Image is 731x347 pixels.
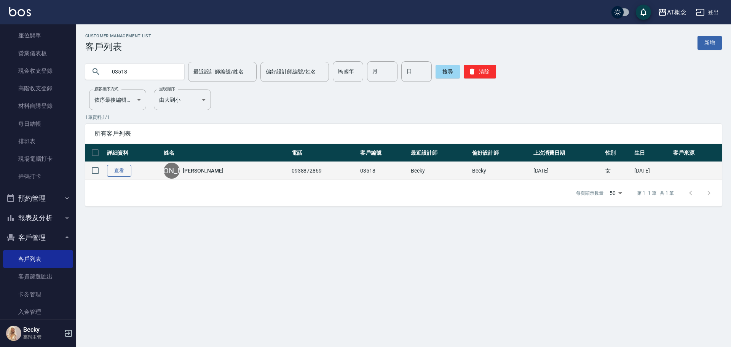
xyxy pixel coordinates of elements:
h2: Customer Management List [85,34,151,38]
div: [PERSON_NAME] [164,163,180,179]
a: 高階收支登錄 [3,80,73,97]
td: Becky [409,162,470,180]
a: 營業儀表板 [3,45,73,62]
div: AT概念 [667,8,686,17]
a: 查看 [107,165,131,177]
a: [PERSON_NAME] [183,167,223,174]
a: 現金收支登錄 [3,62,73,80]
button: 預約管理 [3,189,73,208]
td: [DATE] [531,162,603,180]
a: 新增 [697,36,722,50]
th: 偏好設計師 [470,144,531,162]
p: 1 筆資料, 1 / 1 [85,114,722,121]
div: 由大到小 [154,90,211,110]
a: 每日結帳 [3,115,73,133]
th: 最近設計師 [409,144,470,162]
button: 清除 [464,65,496,78]
div: 依序最後編輯時間 [89,90,146,110]
a: 現場電腦打卡 [3,150,73,168]
th: 客戶來源 [671,144,722,162]
button: 客戶管理 [3,228,73,248]
label: 顧客排序方式 [94,86,118,92]
label: 呈現順序 [159,86,175,92]
button: AT概念 [655,5,690,20]
img: Person [6,326,21,341]
p: 第 1–1 筆 共 1 筆 [637,190,674,197]
th: 詳細資料 [105,144,162,162]
td: 03518 [358,162,409,180]
td: 0938872869 [290,162,359,180]
th: 生日 [632,144,671,162]
td: [DATE] [632,162,671,180]
th: 姓名 [162,144,289,162]
a: 座位開單 [3,27,73,44]
th: 客戶編號 [358,144,409,162]
input: 搜尋關鍵字 [107,61,178,82]
button: 登出 [693,5,722,19]
h5: Becky [23,326,62,334]
p: 每頁顯示數量 [576,190,603,197]
div: 50 [607,183,625,203]
th: 電話 [290,144,359,162]
a: 卡券管理 [3,286,73,303]
a: 掃碼打卡 [3,168,73,185]
h3: 客戶列表 [85,42,151,52]
td: Becky [470,162,531,180]
td: 女 [603,162,632,180]
a: 材料自購登錄 [3,97,73,115]
a: 入金管理 [3,303,73,321]
span: 所有客戶列表 [94,130,713,138]
th: 性別 [603,144,632,162]
a: 排班表 [3,133,73,150]
th: 上次消費日期 [531,144,603,162]
button: 報表及分析 [3,208,73,228]
p: 高階主管 [23,334,62,341]
img: Logo [9,7,31,16]
a: 客資篩選匯出 [3,268,73,285]
button: save [636,5,651,20]
button: 搜尋 [436,65,460,78]
a: 客戶列表 [3,250,73,268]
